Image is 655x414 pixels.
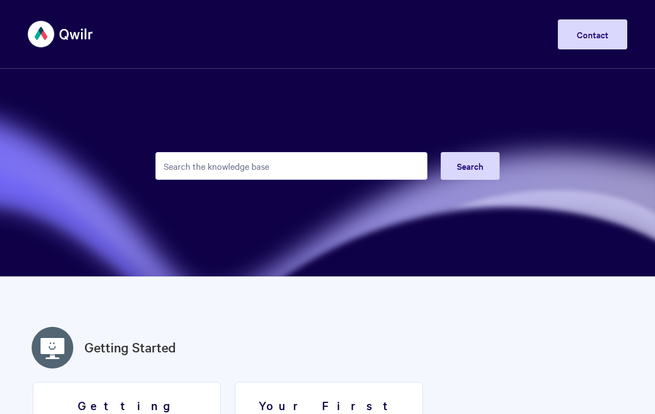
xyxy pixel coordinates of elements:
[457,160,483,172] span: Search
[441,152,500,180] button: Search
[84,337,176,357] a: Getting Started
[558,19,627,49] a: Contact
[28,13,94,55] img: Qwilr Help Center
[155,152,427,180] input: Search the knowledge base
